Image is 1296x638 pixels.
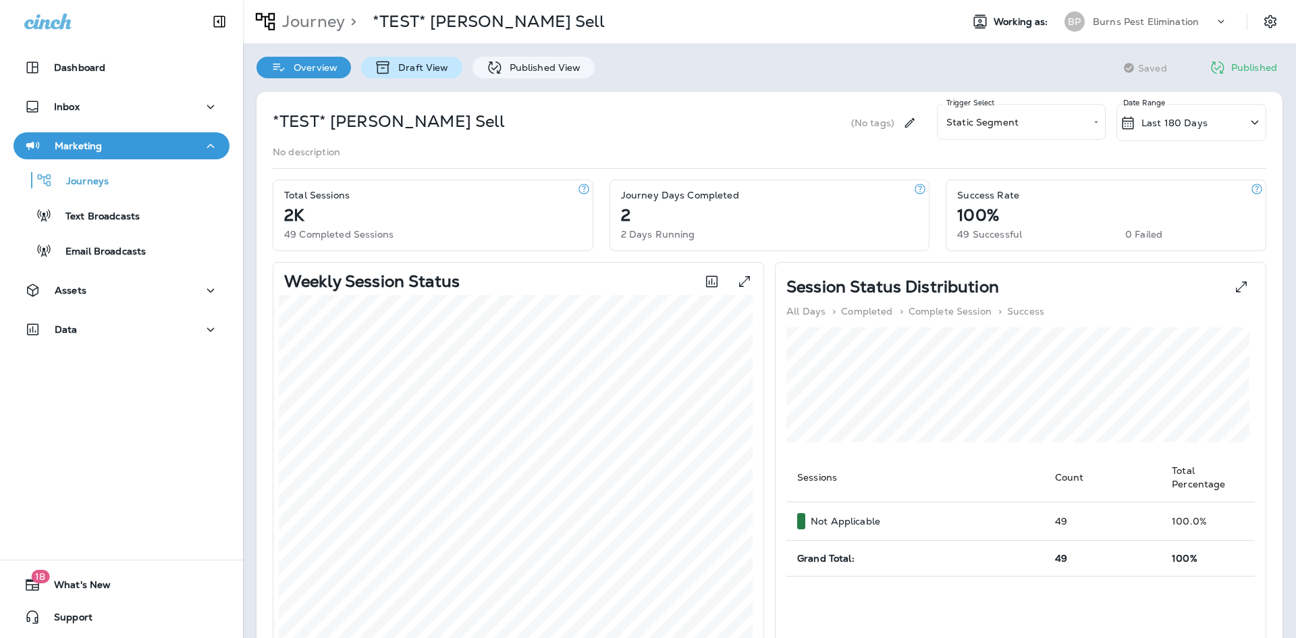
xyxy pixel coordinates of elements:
[1125,229,1162,240] p: 0 Failed
[957,190,1019,201] p: Success Rate
[998,306,1002,317] p: >
[54,62,105,73] p: Dashboard
[832,306,836,317] p: >
[40,579,111,595] span: What's New
[200,8,238,35] button: Collapse Sidebar
[273,147,340,157] p: No description
[621,210,630,221] p: 2
[797,552,855,564] span: Grand Total:
[1123,97,1167,108] p: Date Range
[53,176,109,188] p: Journeys
[31,570,49,583] span: 18
[13,316,230,343] button: Data
[1172,552,1197,564] span: 100%
[1055,552,1067,564] span: 49
[897,104,922,141] div: Edit
[391,62,448,73] p: Draft View
[621,229,695,240] p: 2 Days Running
[1044,502,1162,541] td: 49
[621,190,739,201] p: Journey Days Completed
[1141,117,1208,128] p: Last 180 Days
[698,268,726,295] button: Toggle between session count and session percentage
[55,285,86,296] p: Assets
[786,282,999,292] p: Session Status Distribution
[13,201,230,230] button: Text Broadcasts
[1044,453,1162,502] th: Count
[373,11,605,32] p: *TEST* [PERSON_NAME] Sell
[287,62,337,73] p: Overview
[52,211,140,223] p: Text Broadcasts
[345,11,356,32] p: >
[1138,63,1167,74] span: Saved
[503,62,581,73] p: Published View
[13,166,230,194] button: Journeys
[786,306,826,317] p: All Days
[55,140,102,151] p: Marketing
[1231,62,1277,73] p: Published
[13,277,230,304] button: Assets
[957,229,1022,240] p: 49 Successful
[994,16,1051,28] span: Working as:
[1064,11,1085,32] div: BP
[900,306,903,317] p: >
[55,324,78,335] p: Data
[13,604,230,631] button: Support
[13,93,230,120] button: Inbox
[52,246,146,259] p: Email Broadcasts
[13,54,230,81] button: Dashboard
[1258,9,1282,34] button: Settings
[373,11,605,32] div: *TEST* Kynan Cross Sell
[13,132,230,159] button: Marketing
[284,276,460,287] p: Weekly Session Status
[1093,16,1199,27] p: Burns Pest Elimination
[284,190,350,201] p: Total Sessions
[786,453,1044,502] th: Sessions
[937,104,1106,140] div: Static Segment
[54,101,80,112] p: Inbox
[284,210,304,221] p: 2K
[13,571,230,598] button: 18What's New
[284,229,394,240] p: 49 Completed Sessions
[731,268,758,295] button: View graph expanded to full screen
[273,111,506,132] p: *TEST* Kynan Cross Sell
[957,210,999,221] p: 100%
[841,306,892,317] p: Completed
[851,117,894,128] p: (No tags)
[1161,502,1255,541] td: 100.0 %
[1228,273,1255,300] button: View Pie expanded to full screen
[1161,453,1255,502] th: Total Percentage
[1007,306,1044,317] p: Success
[946,98,995,108] label: Trigger Select
[811,516,880,527] p: Not Applicable
[909,306,992,317] p: Complete Session
[40,612,92,628] span: Support
[13,236,230,265] button: Email Broadcasts
[277,11,345,32] p: Journey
